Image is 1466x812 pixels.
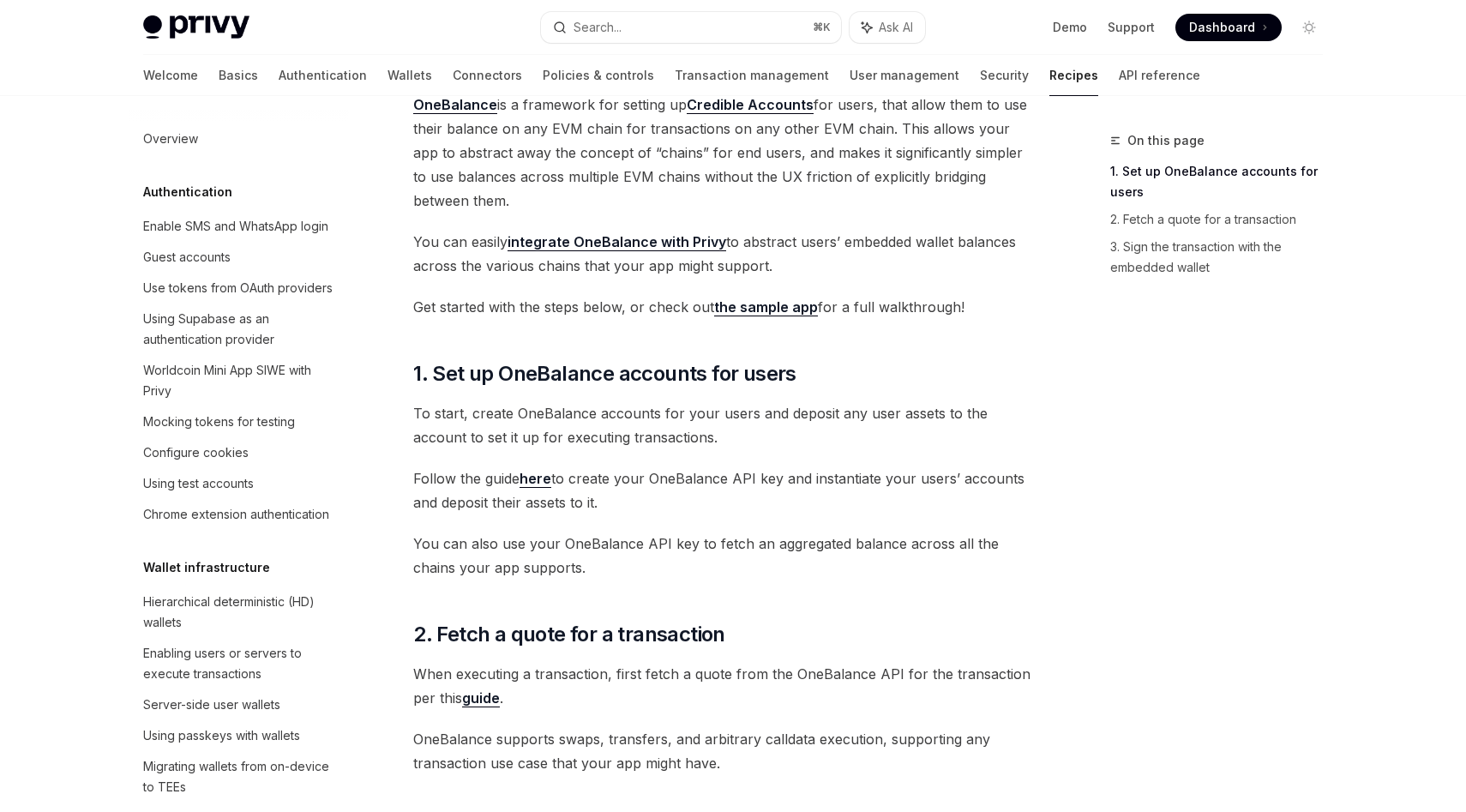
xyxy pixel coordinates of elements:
[675,55,829,96] a: Transaction management
[1110,233,1337,281] a: 3. Sign the transaction with the embedded wallet
[1110,206,1337,233] a: 2. Fetch a quote for a transaction
[413,532,1031,580] span: You can also use your OneBalance API key to fetch an aggregated balance across all the chains you...
[129,638,349,689] a: Enabling users or servers to execute transactions
[143,643,339,684] div: Enabling users or servers to execute transactions
[687,96,814,114] a: Credible Accounts
[143,473,254,494] div: Using test accounts
[1110,158,1337,206] a: 1. Set up OneBalance accounts for users
[388,55,432,96] a: Wallets
[143,216,328,237] div: Enable SMS and WhatsApp login
[129,689,349,720] a: Server-side user wallets
[129,468,349,499] a: Using test accounts
[129,437,349,468] a: Configure cookies
[279,55,367,96] a: Authentication
[143,247,231,268] div: Guest accounts
[520,470,551,488] a: here
[143,55,198,96] a: Welcome
[879,19,913,36] span: Ask AI
[413,295,1031,319] span: Get started with the steps below, or check out for a full walkthrough!
[129,720,349,751] a: Using passkeys with wallets
[1127,130,1205,151] span: On this page
[129,586,349,638] a: Hierarchical deterministic (HD) wallets
[453,55,522,96] a: Connectors
[543,55,654,96] a: Policies & controls
[129,499,349,530] a: Chrome extension authentication
[508,233,726,251] a: integrate OneBalance with Privy
[143,182,232,202] h5: Authentication
[1049,55,1098,96] a: Recipes
[1175,14,1282,41] a: Dashboard
[850,12,925,43] button: Ask AI
[143,592,339,633] div: Hierarchical deterministic (HD) wallets
[129,242,349,273] a: Guest accounts
[462,689,500,707] a: guide
[980,55,1029,96] a: Security
[813,21,831,34] span: ⌘ K
[143,756,339,797] div: Migrating wallets from on-device to TEEs
[413,727,1031,775] span: OneBalance supports swaps, transfers, and arbitrary calldata execution, supporting any transactio...
[413,662,1031,710] span: When executing a transaction, first fetch a quote from the OneBalance API for the transaction per...
[413,96,497,114] a: OneBalance
[129,751,349,803] a: Migrating wallets from on-device to TEEs
[714,298,818,316] a: the sample app
[413,360,796,388] span: 1. Set up OneBalance accounts for users
[143,360,339,401] div: Worldcoin Mini App SIWE with Privy
[413,401,1031,449] span: To start, create OneBalance accounts for your users and deposit any user assets to the account to...
[219,55,258,96] a: Basics
[143,557,270,578] h5: Wallet infrastructure
[413,93,1031,213] span: is a framework for setting up for users, that allow them to use their balance on any EVM chain fo...
[143,695,280,715] div: Server-side user wallets
[541,12,841,43] button: Search...⌘K
[1295,14,1323,41] button: Toggle dark mode
[413,466,1031,514] span: Follow the guide to create your OneBalance API key and instantiate your users’ accounts and depos...
[129,211,349,242] a: Enable SMS and WhatsApp login
[129,123,349,154] a: Overview
[143,129,198,149] div: Overview
[1119,55,1200,96] a: API reference
[413,230,1031,278] span: You can easily to abstract users’ embedded wallet balances across the various chains that your ap...
[143,725,300,746] div: Using passkeys with wallets
[129,355,349,406] a: Worldcoin Mini App SIWE with Privy
[129,406,349,437] a: Mocking tokens for testing
[143,309,339,350] div: Using Supabase as an authentication provider
[143,412,295,432] div: Mocking tokens for testing
[143,278,333,298] div: Use tokens from OAuth providers
[129,304,349,355] a: Using Supabase as an authentication provider
[850,55,959,96] a: User management
[143,15,249,39] img: light logo
[574,17,622,38] div: Search...
[143,442,249,463] div: Configure cookies
[1108,19,1155,36] a: Support
[413,621,725,648] span: 2. Fetch a quote for a transaction
[1053,19,1087,36] a: Demo
[1189,19,1255,36] span: Dashboard
[129,273,349,304] a: Use tokens from OAuth providers
[143,504,329,525] div: Chrome extension authentication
